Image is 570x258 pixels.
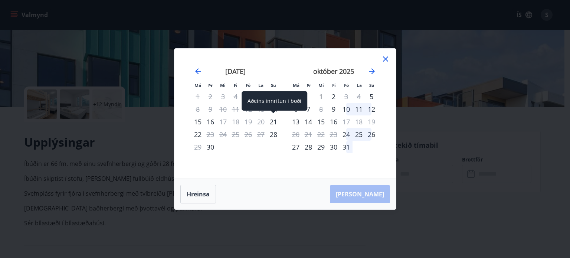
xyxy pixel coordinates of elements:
td: Not available. mánudagur, 8. september 2025 [191,103,204,115]
div: Aðeins innritun í boði [242,91,307,111]
div: 13 [289,115,302,128]
td: Choose sunnudagur, 21. september 2025 as your check-in date. It’s available. [267,115,280,128]
div: Aðeins innritun í boði [267,115,280,128]
td: Not available. sunnudagur, 7. september 2025 [267,90,280,103]
div: 10 [340,103,353,115]
td: Not available. mánudagur, 29. september 2025 [191,141,204,153]
td: Choose laugardagur, 25. október 2025 as your check-in date. It’s available. [353,128,365,141]
td: Not available. laugardagur, 27. september 2025 [255,128,267,141]
td: Not available. þriðjudagur, 21. október 2025 [302,128,315,141]
small: Þr [307,82,311,88]
div: Aðeins innritun í boði [267,128,280,141]
div: 25 [353,128,365,141]
td: Choose miðvikudagur, 1. október 2025 as your check-in date. It’s available. [315,90,327,103]
td: Not available. þriðjudagur, 9. september 2025 [204,103,217,115]
td: Not available. fimmtudagur, 11. september 2025 [229,103,242,115]
td: Choose föstudagur, 24. október 2025 as your check-in date. It’s available. [340,128,353,141]
td: Not available. miðvikudagur, 8. október 2025 [315,103,327,115]
td: Choose þriðjudagur, 14. október 2025 as your check-in date. It’s available. [302,115,315,128]
td: Choose mánudagur, 27. október 2025 as your check-in date. It’s available. [289,141,302,153]
td: Choose miðvikudagur, 15. október 2025 as your check-in date. It’s available. [315,115,327,128]
td: Not available. laugardagur, 6. september 2025 [255,90,267,103]
div: Aðeins útritun í boði [315,103,327,115]
div: 11 [353,103,365,115]
td: Not available. laugardagur, 20. september 2025 [255,115,267,128]
div: Aðeins útritun í boði [204,128,217,141]
td: Choose laugardagur, 11. október 2025 as your check-in date. It’s available. [353,103,365,115]
td: Not available. miðvikudagur, 22. október 2025 [315,128,327,141]
div: Aðeins útritun í boði [340,90,353,103]
td: Not available. fimmtudagur, 4. september 2025 [229,90,242,103]
td: Choose föstudagur, 31. október 2025 as your check-in date. It’s available. [340,141,353,153]
div: Aðeins innritun í boði [340,128,353,141]
td: Not available. laugardagur, 4. október 2025 [353,90,365,103]
strong: [DATE] [225,67,246,76]
div: 29 [315,141,327,153]
td: Choose föstudagur, 10. október 2025 as your check-in date. It’s available. [340,103,353,115]
div: Aðeins útritun í boði [340,115,353,128]
td: Choose sunnudagur, 12. október 2025 as your check-in date. It’s available. [365,103,378,115]
td: Not available. miðvikudagur, 10. september 2025 [217,103,229,115]
div: 15 [315,115,327,128]
div: Move backward to switch to the previous month. [194,67,203,76]
td: Not available. þriðjudagur, 2. september 2025 [204,90,217,103]
td: Choose sunnudagur, 5. október 2025 as your check-in date. It’s available. [365,90,378,103]
td: Not available. sunnudagur, 19. október 2025 [365,115,378,128]
div: 12 [365,103,378,115]
div: 1 [315,90,327,103]
div: Aðeins innritun í boði [365,90,378,103]
td: Not available. mánudagur, 20. október 2025 [289,128,302,141]
td: Not available. mánudagur, 1. september 2025 [191,90,204,103]
td: Choose mánudagur, 13. október 2025 as your check-in date. It’s available. [289,115,302,128]
td: Choose sunnudagur, 28. september 2025 as your check-in date. It’s available. [267,128,280,141]
small: Má [293,82,299,88]
td: Choose miðvikudagur, 29. október 2025 as your check-in date. It’s available. [315,141,327,153]
small: Fö [246,82,250,88]
small: Fi [234,82,237,88]
td: Not available. fimmtudagur, 25. september 2025 [229,128,242,141]
div: 7 [302,103,315,115]
td: Choose mánudagur, 15. september 2025 as your check-in date. It’s available. [191,115,204,128]
td: Not available. föstudagur, 17. október 2025 [340,115,353,128]
button: Hreinsa [180,185,216,203]
strong: október 2025 [313,67,354,76]
div: 28 [302,141,315,153]
small: Fi [332,82,336,88]
td: Choose fimmtudagur, 2. október 2025 as your check-in date. It’s available. [327,90,340,103]
div: Aðeins innritun í boði [327,103,340,115]
td: Choose fimmtudagur, 16. október 2025 as your check-in date. It’s available. [327,115,340,128]
small: La [258,82,263,88]
small: Mi [220,82,226,88]
small: Má [194,82,201,88]
div: Aðeins innritun í boði [204,141,217,153]
td: Not available. fimmtudagur, 18. september 2025 [229,115,242,128]
td: Choose þriðjudagur, 7. október 2025 as your check-in date. It’s available. [302,103,315,115]
div: 31 [340,141,353,153]
div: Move forward to switch to the next month. [367,67,376,76]
div: 22 [191,128,204,141]
div: 16 [327,115,340,128]
div: 2 [327,90,340,103]
td: Choose fimmtudagur, 9. október 2025 as your check-in date. It’s available. [327,103,340,115]
small: La [357,82,362,88]
div: 27 [289,141,302,153]
td: Not available. föstudagur, 26. september 2025 [242,128,255,141]
div: Aðeins útritun í boði [217,115,229,128]
td: Not available. föstudagur, 19. september 2025 [242,115,255,128]
div: 15 [191,115,204,128]
div: 26 [365,128,378,141]
td: Not available. miðvikudagur, 3. september 2025 [217,90,229,103]
td: Not available. miðvikudagur, 24. september 2025 [217,128,229,141]
td: Not available. laugardagur, 18. október 2025 [353,115,365,128]
div: 14 [302,115,315,128]
td: Not available. þriðjudagur, 23. september 2025 [204,128,217,141]
td: Choose þriðjudagur, 28. október 2025 as your check-in date. It’s available. [302,141,315,153]
div: 30 [327,141,340,153]
td: Not available. föstudagur, 5. september 2025 [242,90,255,103]
td: Choose fimmtudagur, 30. október 2025 as your check-in date. It’s available. [327,141,340,153]
small: Mi [318,82,324,88]
td: Not available. föstudagur, 3. október 2025 [340,90,353,103]
div: Aðeins útritun í boði [191,141,204,153]
small: Fö [344,82,349,88]
td: Choose sunnudagur, 26. október 2025 as your check-in date. It’s available. [365,128,378,141]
